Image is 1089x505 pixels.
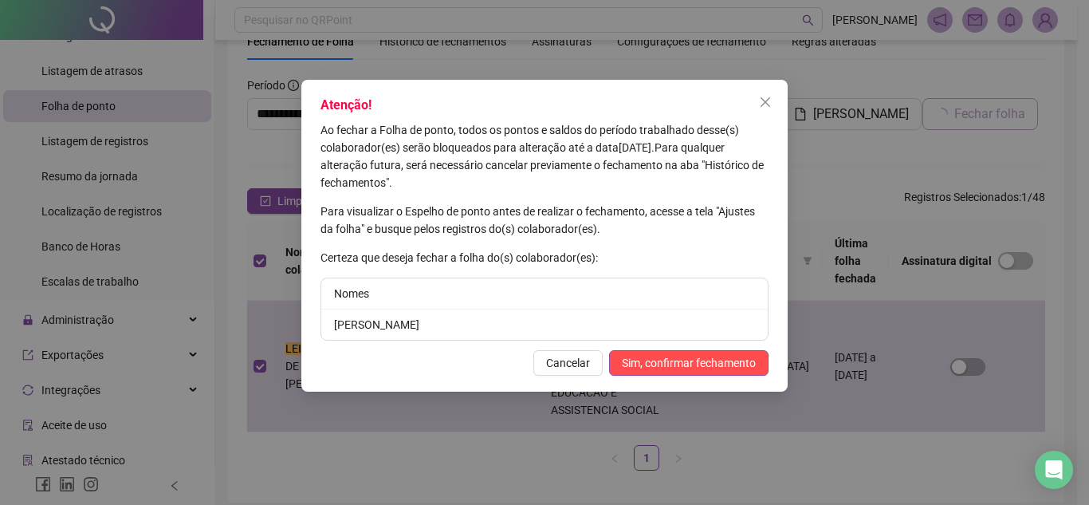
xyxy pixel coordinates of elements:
span: Nomes [334,287,369,300]
button: Sim, confirmar fechamento [609,350,769,376]
li: [PERSON_NAME] [321,310,768,340]
span: Ao fechar a Folha de ponto, todos os pontos e saldos do período trabalhado desse(s) colaborador(e... [320,124,739,154]
span: close [759,96,772,108]
span: Para qualquer alteração futura, será necessário cancelar previamente o fechamento na aba "Históri... [320,141,764,189]
p: [DATE] . [320,121,769,191]
span: Cancelar [546,354,590,372]
button: Cancelar [533,350,603,376]
div: Open Intercom Messenger [1035,451,1073,489]
span: Sim, confirmar fechamento [622,354,756,372]
span: Certeza que deseja fechar a folha do(s) colaborador(es): [320,251,598,264]
span: Atenção! [320,97,372,112]
button: Close [753,89,778,115]
span: Para visualizar o Espelho de ponto antes de realizar o fechamento, acesse a tela "Ajustes da folh... [320,205,755,235]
